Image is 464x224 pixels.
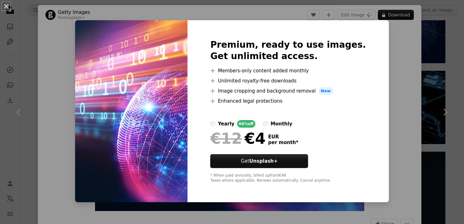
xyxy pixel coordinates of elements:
[210,39,366,62] h2: Premium, ready to use images. Get unlimited access.
[249,158,278,164] strong: Unsplash+
[210,87,366,95] li: Image cropping and background removal
[268,140,298,145] span: per month *
[210,67,366,75] li: Members-only content added monthly
[210,130,265,147] div: €4
[210,121,215,126] input: yearly66%off
[271,120,292,128] div: monthly
[210,130,242,147] span: €12
[237,120,256,128] div: 66% off
[268,134,298,140] span: EUR
[210,97,366,105] li: Enhanced legal protections
[218,120,234,128] div: yearly
[210,154,308,168] button: GetUnsplash+
[318,87,333,95] span: New
[210,173,366,183] div: * When paid annually, billed upfront €48 Taxes where applicable. Renews automatically. Cancel any...
[75,20,187,202] img: premium_photo-1664304160128-ca5a08ac46ce
[210,77,366,85] li: Unlimited royalty-free downloads
[263,121,268,126] input: monthly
